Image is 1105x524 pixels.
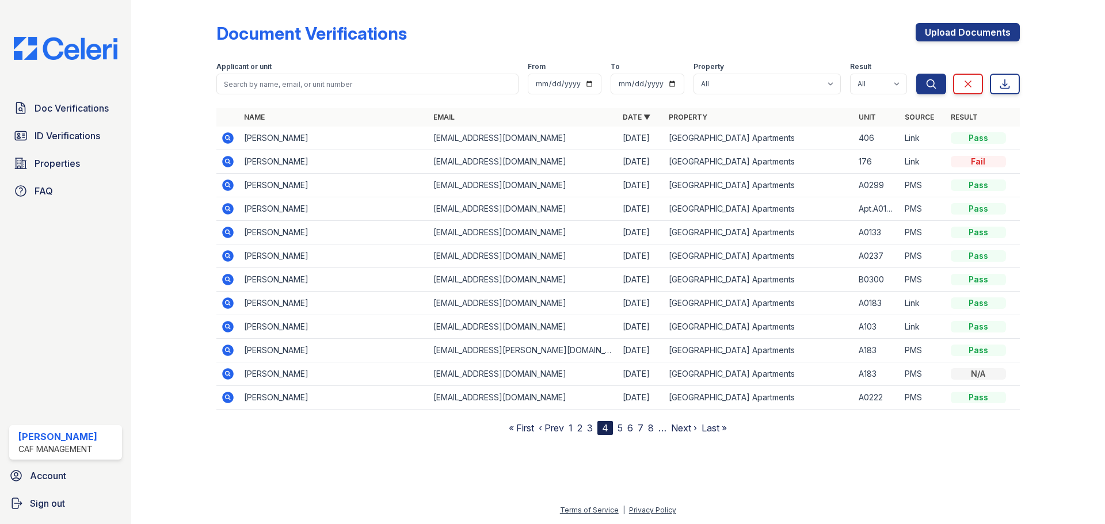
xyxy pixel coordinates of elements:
[239,221,429,244] td: [PERSON_NAME]
[244,113,265,121] a: Name
[669,113,707,121] a: Property
[429,362,618,386] td: [EMAIL_ADDRESS][DOMAIN_NAME]
[239,386,429,410] td: [PERSON_NAME]
[905,113,934,121] a: Source
[664,362,853,386] td: [GEOGRAPHIC_DATA] Apartments
[951,321,1006,332] div: Pass
[9,179,122,202] a: FAQ
[239,292,429,315] td: [PERSON_NAME]
[854,292,900,315] td: A0183
[239,362,429,386] td: [PERSON_NAME]
[951,345,1006,356] div: Pass
[618,339,664,362] td: [DATE]
[429,197,618,221] td: [EMAIL_ADDRESS][DOMAIN_NAME]
[664,150,853,174] td: [GEOGRAPHIC_DATA] Apartments
[618,292,664,315] td: [DATE]
[854,221,900,244] td: A0133
[429,174,618,197] td: [EMAIL_ADDRESS][DOMAIN_NAME]
[35,184,53,198] span: FAQ
[694,62,724,71] label: Property
[916,23,1020,41] a: Upload Documents
[429,127,618,150] td: [EMAIL_ADDRESS][DOMAIN_NAME]
[618,221,664,244] td: [DATE]
[951,368,1006,380] div: N/A
[560,506,619,514] a: Terms of Service
[951,392,1006,403] div: Pass
[18,430,97,443] div: [PERSON_NAME]
[577,422,582,434] a: 2
[859,113,876,121] a: Unit
[239,197,429,221] td: [PERSON_NAME]
[900,268,946,292] td: PMS
[429,244,618,268] td: [EMAIL_ADDRESS][DOMAIN_NAME]
[664,268,853,292] td: [GEOGRAPHIC_DATA] Apartments
[854,150,900,174] td: 176
[951,179,1006,191] div: Pass
[239,174,429,197] td: [PERSON_NAME]
[239,268,429,292] td: [PERSON_NAME]
[618,174,664,197] td: [DATE]
[597,421,613,435] div: 4
[702,422,727,434] a: Last »
[618,422,623,434] a: 5
[239,150,429,174] td: [PERSON_NAME]
[35,129,100,143] span: ID Verifications
[900,150,946,174] td: Link
[850,62,871,71] label: Result
[433,113,455,121] a: Email
[664,315,853,339] td: [GEOGRAPHIC_DATA] Apartments
[951,156,1006,167] div: Fail
[618,315,664,339] td: [DATE]
[854,339,900,362] td: A183
[951,132,1006,144] div: Pass
[618,362,664,386] td: [DATE]
[629,506,676,514] a: Privacy Policy
[611,62,620,71] label: To
[5,492,127,515] a: Sign out
[951,113,978,121] a: Result
[618,268,664,292] td: [DATE]
[854,244,900,268] td: A0237
[528,62,546,71] label: From
[9,97,122,120] a: Doc Verifications
[216,74,519,94] input: Search by name, email, or unit number
[30,469,66,483] span: Account
[18,443,97,455] div: CAF Management
[627,422,633,434] a: 6
[671,422,697,434] a: Next ›
[239,127,429,150] td: [PERSON_NAME]
[429,315,618,339] td: [EMAIL_ADDRESS][DOMAIN_NAME]
[648,422,654,434] a: 8
[854,174,900,197] td: A0299
[429,386,618,410] td: [EMAIL_ADDRESS][DOMAIN_NAME]
[658,421,666,435] span: …
[900,339,946,362] td: PMS
[509,422,534,434] a: « First
[539,422,564,434] a: ‹ Prev
[429,221,618,244] td: [EMAIL_ADDRESS][DOMAIN_NAME]
[664,244,853,268] td: [GEOGRAPHIC_DATA] Apartments
[664,127,853,150] td: [GEOGRAPHIC_DATA] Apartments
[951,297,1006,309] div: Pass
[429,150,618,174] td: [EMAIL_ADDRESS][DOMAIN_NAME]
[429,292,618,315] td: [EMAIL_ADDRESS][DOMAIN_NAME]
[429,339,618,362] td: [EMAIL_ADDRESS][PERSON_NAME][DOMAIN_NAME]
[951,227,1006,238] div: Pass
[900,197,946,221] td: PMS
[216,23,407,44] div: Document Verifications
[854,315,900,339] td: A103
[5,37,127,60] img: CE_Logo_Blue-a8612792a0a2168367f1c8372b55b34899dd931a85d93a1a3d3e32e68fde9ad4.png
[900,386,946,410] td: PMS
[664,339,853,362] td: [GEOGRAPHIC_DATA] Apartments
[569,422,573,434] a: 1
[854,127,900,150] td: 406
[900,244,946,268] td: PMS
[618,244,664,268] td: [DATE]
[618,150,664,174] td: [DATE]
[429,268,618,292] td: [EMAIL_ADDRESS][DOMAIN_NAME]
[9,152,122,175] a: Properties
[664,292,853,315] td: [GEOGRAPHIC_DATA] Apartments
[5,464,127,487] a: Account
[664,174,853,197] td: [GEOGRAPHIC_DATA] Apartments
